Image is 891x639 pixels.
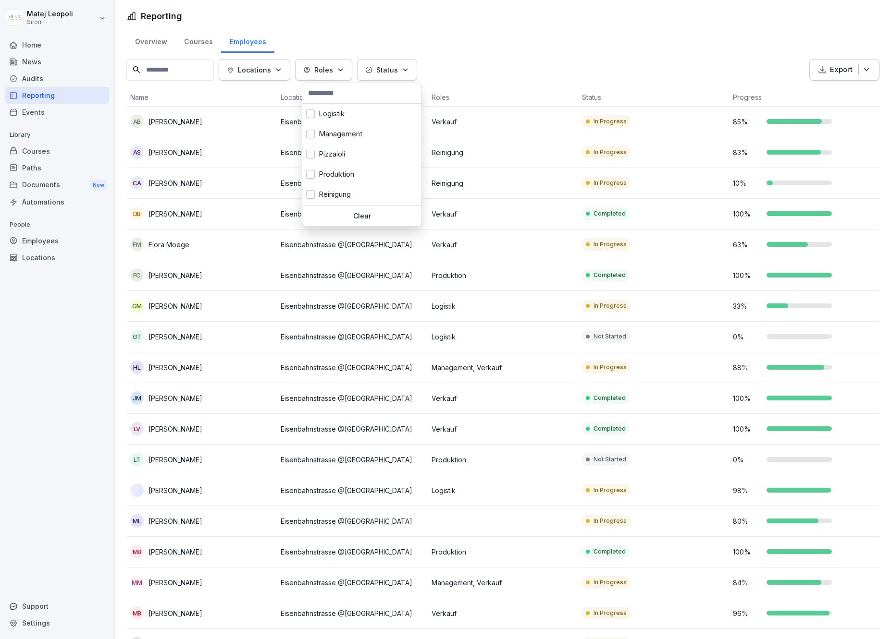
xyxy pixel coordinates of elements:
[302,144,421,164] div: Pizzaioli
[302,184,421,205] div: Reinigung
[306,212,418,220] p: Clear
[302,124,421,144] div: Management
[238,65,271,75] p: Locations
[830,64,853,75] p: Export
[376,65,398,75] p: Status
[302,205,421,225] div: Service
[302,104,421,124] div: Logistik
[314,65,333,75] p: Roles
[302,164,421,184] div: Produktion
